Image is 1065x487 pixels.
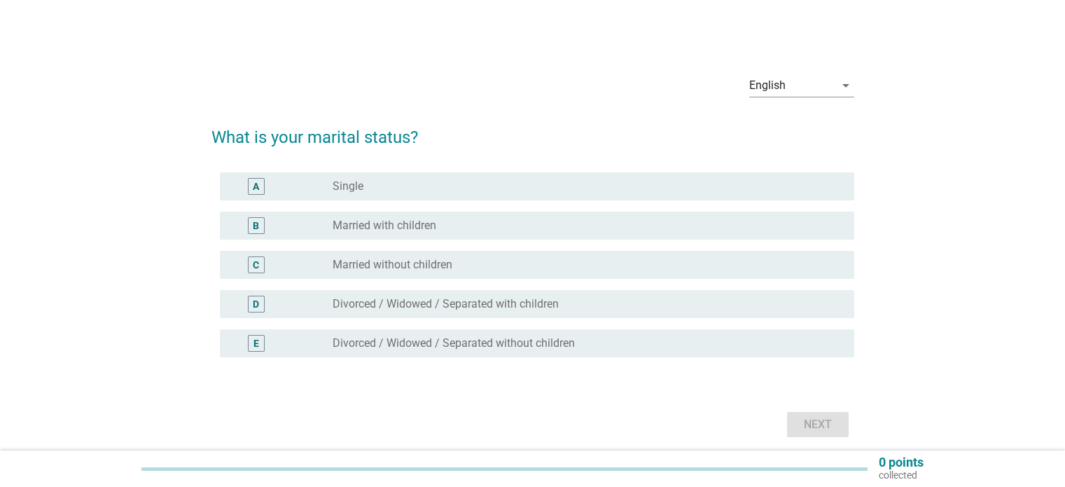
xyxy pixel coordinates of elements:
div: A [253,179,259,194]
div: D [253,297,259,312]
p: 0 points [879,456,924,469]
h2: What is your marital status? [211,111,854,150]
i: arrow_drop_down [837,77,854,94]
div: B [253,219,259,233]
div: E [253,336,259,351]
label: Divorced / Widowed / Separated with children [333,297,559,311]
label: Single [333,179,363,193]
p: collected [879,469,924,481]
label: Divorced / Widowed / Separated without children [333,336,575,350]
div: C [253,258,259,273]
label: Married without children [333,258,452,272]
label: Married with children [333,219,436,233]
div: English [749,79,786,92]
